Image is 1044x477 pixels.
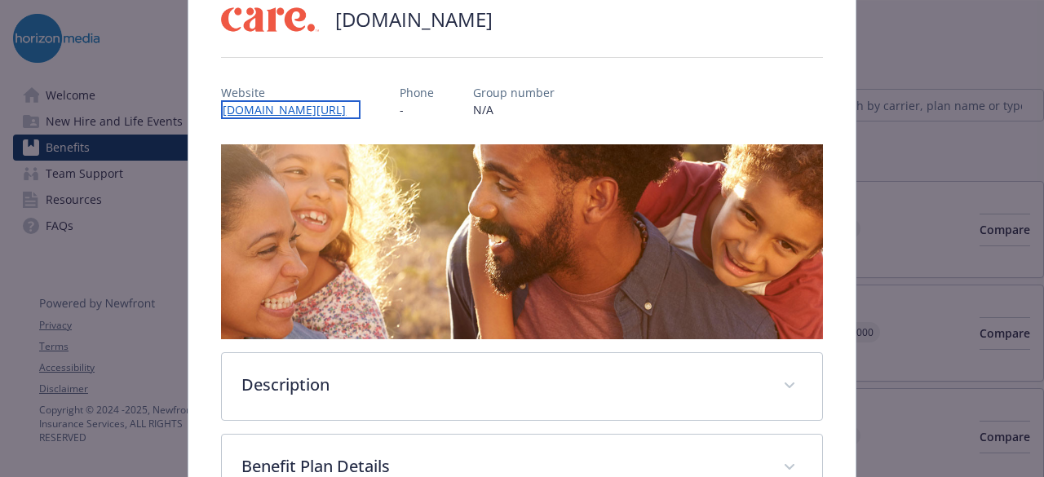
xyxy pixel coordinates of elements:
img: banner [221,144,822,339]
p: - [400,101,434,118]
p: N/A [473,101,555,118]
p: Phone [400,84,434,101]
a: [DOMAIN_NAME][URL] [221,100,361,119]
div: Description [222,353,821,420]
p: Website [221,84,361,101]
p: Group number [473,84,555,101]
h2: [DOMAIN_NAME] [335,6,493,33]
p: Description [241,373,763,397]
